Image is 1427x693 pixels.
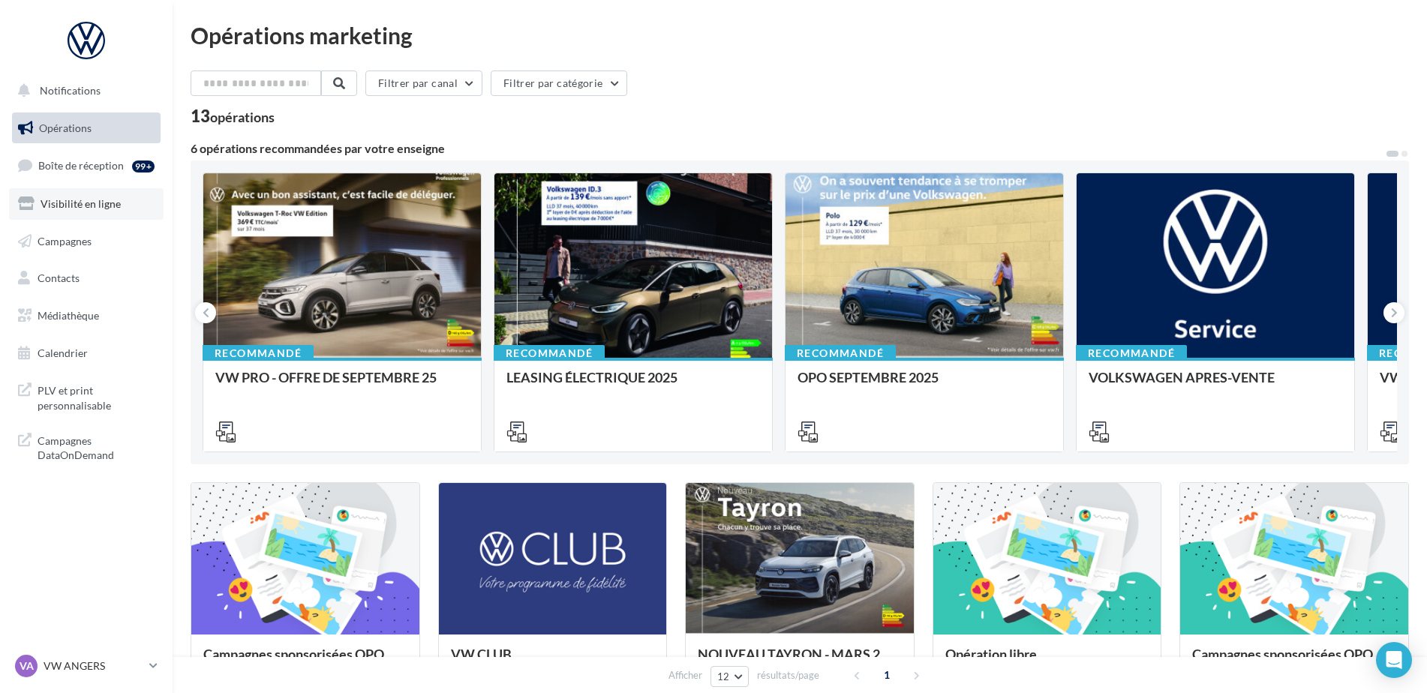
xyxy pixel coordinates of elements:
div: VW PRO - OFFRE DE SEPTEMBRE 25 [215,370,469,400]
div: VOLKSWAGEN APRES-VENTE [1089,370,1342,400]
div: Recommandé [785,345,896,361]
a: PLV et print personnalisable [9,374,164,418]
span: Contacts [38,271,80,284]
a: VA VW ANGERS [12,652,161,680]
div: Recommandé [203,345,314,361]
span: Boîte de réception [38,159,124,172]
span: PLV et print personnalisable [38,380,155,412]
a: Visibilité en ligne [9,188,164,220]
div: 99+ [132,160,155,172]
button: 12 [710,666,749,687]
span: Calendrier [38,346,88,359]
a: Médiathèque [9,300,164,331]
p: VW ANGERS [44,658,143,673]
button: Filtrer par canal [365,70,482,96]
div: Recommandé [494,345,605,361]
a: Contacts [9,262,164,294]
div: Campagnes sponsorisées OPO [1192,646,1396,676]
button: Filtrer par catégorie [491,70,627,96]
div: NOUVEAU TAYRON - MARS 2025 [698,646,902,676]
span: VA [20,658,34,673]
span: Notifications [40,84,101,97]
div: Open Intercom Messenger [1376,642,1412,678]
span: 12 [717,670,730,682]
span: 1 [875,663,899,687]
a: Campagnes DataOnDemand [9,424,164,469]
a: Opérations [9,112,164,144]
button: Notifications [9,75,158,106]
a: Campagnes [9,226,164,257]
div: 6 opérations recommandées par votre enseigne [191,142,1385,154]
span: résultats/page [757,668,819,682]
div: Opération libre [945,646,1149,676]
span: Campagnes DataOnDemand [38,430,155,463]
span: Visibilité en ligne [41,197,121,210]
div: Opérations marketing [191,24,1409,46]
a: Calendrier [9,337,164,369]
div: 13 [191,108,275,124]
span: Médiathèque [38,309,99,322]
div: VW CLUB [451,646,655,676]
span: Campagnes [38,234,92,247]
div: Campagnes sponsorisées OPO Septembre [203,646,407,676]
div: LEASING ÉLECTRIQUE 2025 [506,370,760,400]
div: Recommandé [1076,345,1187,361]
span: Opérations [39,121,92,134]
div: opérations [210,110,275,124]
span: Afficher [668,668,702,682]
div: OPO SEPTEMBRE 2025 [798,370,1051,400]
a: Boîte de réception99+ [9,149,164,181]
